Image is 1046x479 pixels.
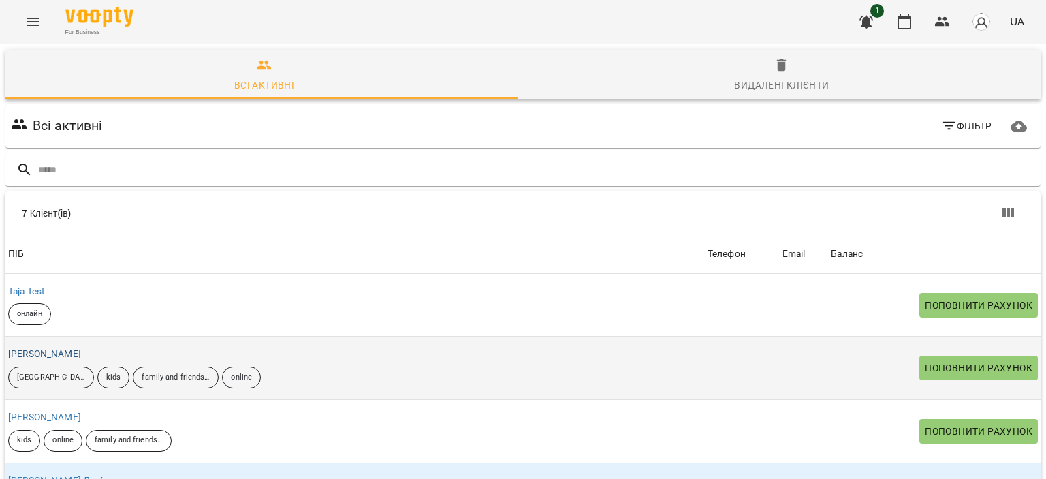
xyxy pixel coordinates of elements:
[1010,14,1024,29] span: UA
[8,367,94,388] div: [GEOGRAPHIC_DATA]
[8,348,81,359] a: [PERSON_NAME]
[831,246,1038,262] span: Баланс
[8,303,51,325] div: онлайн
[708,246,746,262] div: Телефон
[17,435,31,446] p: kids
[33,115,103,136] h6: Всі активні
[782,246,806,262] div: Email
[222,367,261,388] div: online
[992,197,1024,230] button: Вигляд колонок
[8,246,24,262] div: ПІБ
[8,430,40,452] div: kids
[925,360,1032,376] span: Поповнити рахунок
[65,7,133,27] img: Voopty Logo
[919,356,1038,380] button: Поповнити рахунок
[919,293,1038,318] button: Поповнити рахунок
[708,246,746,262] div: Sort
[106,372,121,384] p: kids
[870,4,884,18] span: 1
[16,5,49,38] button: Menu
[234,77,294,93] div: Всі активні
[133,367,219,388] div: family and friends 5 group
[65,28,133,37] span: For Business
[5,191,1041,235] div: Table Toolbar
[831,246,863,262] div: Sort
[97,367,129,388] div: kids
[782,246,806,262] div: Sort
[52,435,74,446] p: online
[708,246,777,262] span: Телефон
[925,423,1032,439] span: Поповнити рахунок
[936,114,998,138] button: Фільтр
[919,419,1038,444] button: Поповнити рахунок
[8,412,81,422] a: [PERSON_NAME]
[8,246,24,262] div: Sort
[782,246,826,262] span: Email
[44,430,82,452] div: online
[1004,9,1030,34] button: UA
[17,309,42,320] p: онлайн
[86,430,172,452] div: family and friends 5 group
[17,372,85,384] p: [GEOGRAPHIC_DATA]
[972,12,991,31] img: avatar_s.png
[8,285,45,296] a: Taja Test
[8,246,702,262] span: ПІБ
[925,297,1032,313] span: Поповнити рахунок
[231,372,252,384] p: online
[95,435,163,446] p: family and friends 5 group
[22,206,531,220] div: 7 Клієнт(ів)
[941,118,992,134] span: Фільтр
[142,372,210,384] p: family and friends 5 group
[831,246,863,262] div: Баланс
[734,77,829,93] div: Видалені клієнти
